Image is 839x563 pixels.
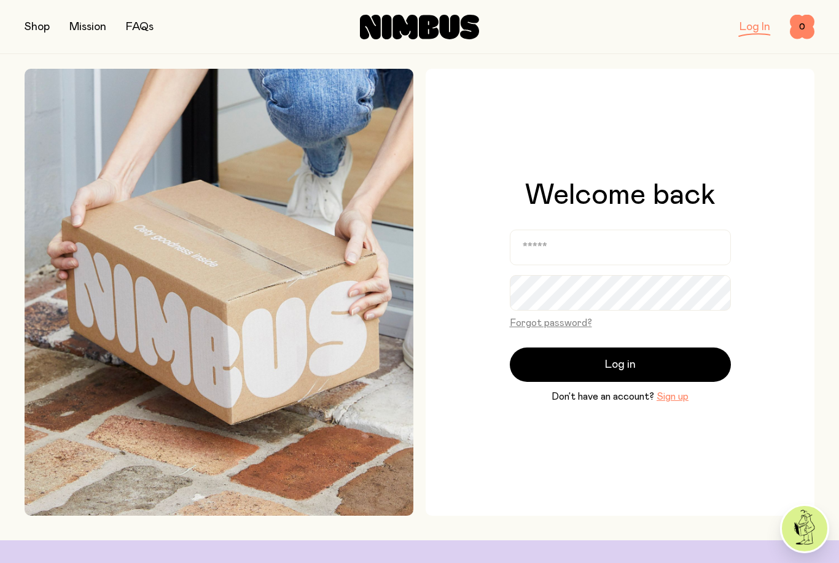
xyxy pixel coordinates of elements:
[525,181,716,210] h1: Welcome back
[552,389,654,404] span: Don’t have an account?
[657,389,689,404] button: Sign up
[25,69,413,516] img: Picking up Nimbus mailer from doorstep
[69,21,106,33] a: Mission
[790,15,814,39] button: 0
[510,348,731,382] button: Log in
[739,21,770,33] a: Log In
[782,506,827,551] img: agent
[510,316,592,330] button: Forgot password?
[126,21,154,33] a: FAQs
[605,356,636,373] span: Log in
